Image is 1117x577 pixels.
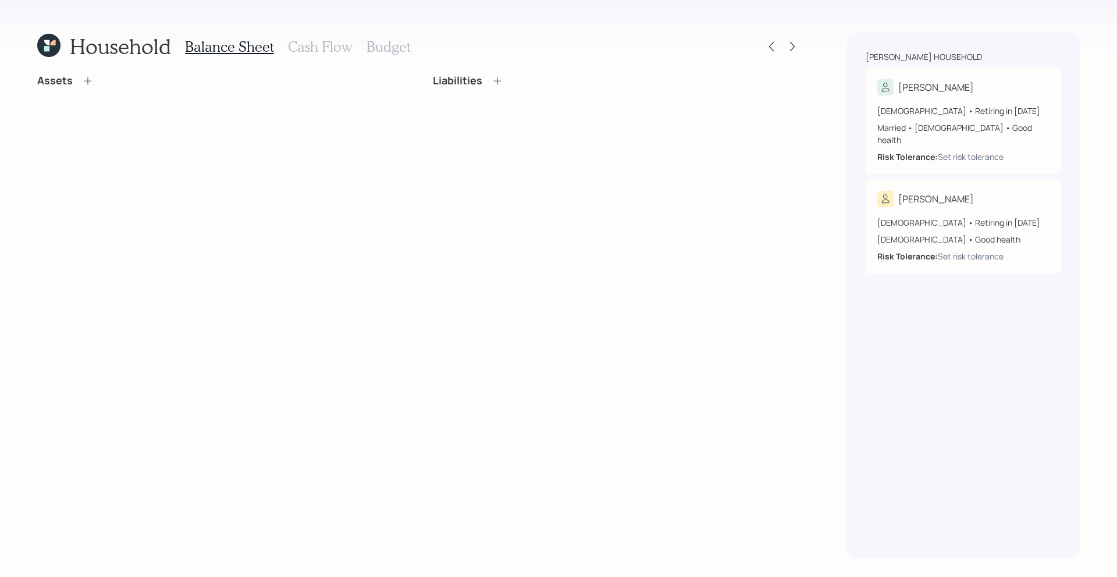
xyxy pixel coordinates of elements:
div: [DEMOGRAPHIC_DATA] • Retiring in [DATE] [877,216,1050,229]
div: Set risk tolerance [938,151,1004,163]
h3: Balance Sheet [185,38,274,55]
div: [PERSON_NAME] household [866,51,982,63]
h4: Assets [37,74,73,87]
div: Set risk tolerance [938,250,1004,262]
h3: Cash Flow [288,38,353,55]
b: Risk Tolerance: [877,151,938,162]
b: Risk Tolerance: [877,251,938,262]
div: [PERSON_NAME] [898,192,974,206]
div: [PERSON_NAME] [898,80,974,94]
h3: Budget [367,38,411,55]
div: [DEMOGRAPHIC_DATA] • Retiring in [DATE] [877,105,1050,117]
h4: Liabilities [433,74,482,87]
div: [DEMOGRAPHIC_DATA] • Good health [877,233,1050,245]
h1: Household [70,34,171,59]
div: Married • [DEMOGRAPHIC_DATA] • Good health [877,122,1050,146]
